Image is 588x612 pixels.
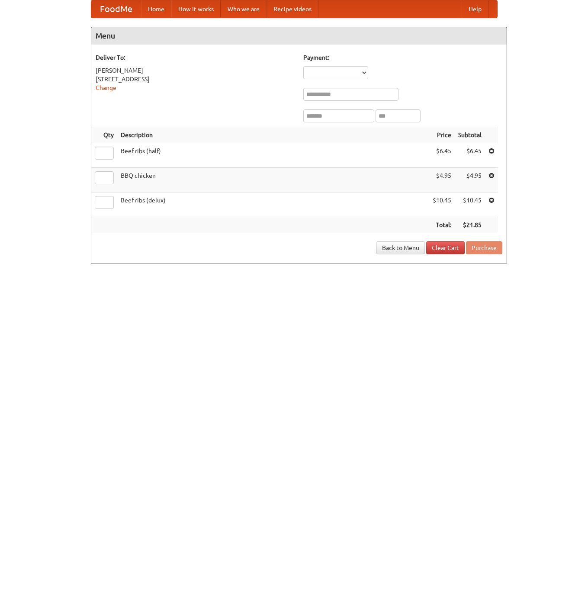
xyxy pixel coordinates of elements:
[303,53,502,62] h5: Payment:
[141,0,171,18] a: Home
[91,0,141,18] a: FoodMe
[117,127,429,143] th: Description
[267,0,318,18] a: Recipe videos
[455,217,485,233] th: $21.85
[455,192,485,217] td: $10.45
[91,27,507,45] h4: Menu
[429,192,455,217] td: $10.45
[455,127,485,143] th: Subtotal
[96,75,295,83] div: [STREET_ADDRESS]
[455,168,485,192] td: $4.95
[96,84,116,91] a: Change
[96,66,295,75] div: [PERSON_NAME]
[117,168,429,192] td: BBQ chicken
[429,168,455,192] td: $4.95
[117,192,429,217] td: Beef ribs (delux)
[429,217,455,233] th: Total:
[426,241,465,254] a: Clear Cart
[376,241,425,254] a: Back to Menu
[429,143,455,168] td: $6.45
[462,0,488,18] a: Help
[171,0,221,18] a: How it works
[429,127,455,143] th: Price
[117,143,429,168] td: Beef ribs (half)
[91,127,117,143] th: Qty
[221,0,267,18] a: Who we are
[466,241,502,254] button: Purchase
[455,143,485,168] td: $6.45
[96,53,295,62] h5: Deliver To:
